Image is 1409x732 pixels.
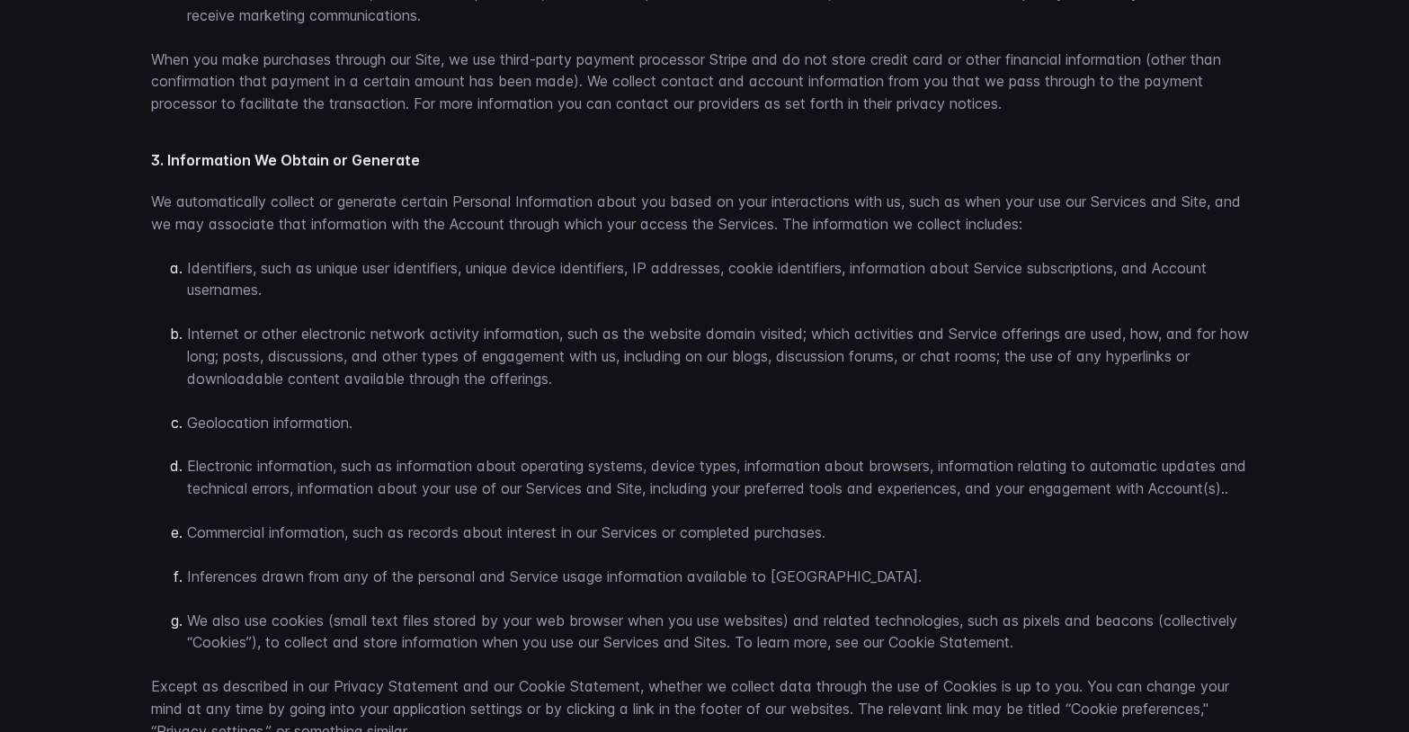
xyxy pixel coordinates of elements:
h4: 3. Information We Obtain or Generate [151,151,1259,169]
p: We also use cookies (small text files stored by your web browser when you use websites) and relat... [187,610,1259,655]
p: Commercial information, such as records about interest in our Services or completed purchases. [187,522,1259,544]
p: Inferences drawn from any of the personal and Service usage information available to [GEOGRAPHIC_... [187,566,1259,588]
p: Geolocation information. [187,412,1259,434]
p: Identifiers, such as unique user identifiers, unique device identifiers, IP addresses, cookie ide... [187,257,1259,302]
p: Internet or other electronic network activity information, such as the website domain visited; wh... [187,323,1259,389]
p: Electronic information, such as information about operating systems, device types, information ab... [187,455,1259,500]
p: When you make purchases through our Site, we use third-party payment processor Stripe and do not ... [151,49,1259,115]
p: We automatically collect or generate certain Personal Information about you based on your interac... [151,191,1259,236]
